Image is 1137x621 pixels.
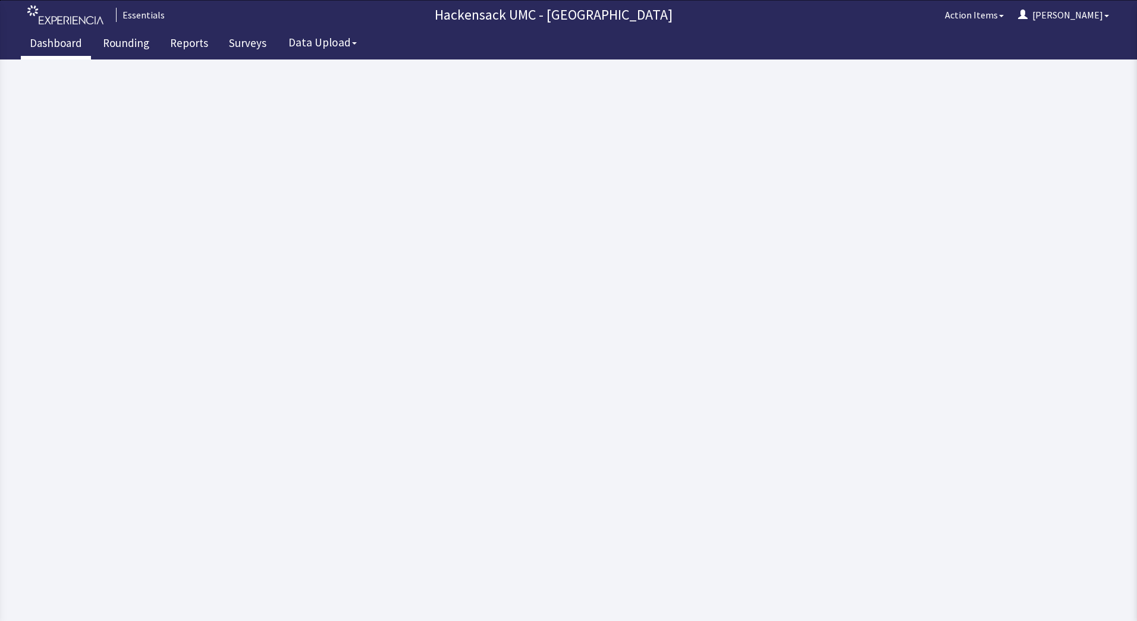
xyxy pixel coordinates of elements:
[281,32,364,54] button: Data Upload
[220,30,275,59] a: Surveys
[21,30,91,59] a: Dashboard
[938,3,1011,27] button: Action Items
[169,5,938,24] p: Hackensack UMC - [GEOGRAPHIC_DATA]
[116,8,165,22] div: Essentials
[1011,3,1116,27] button: [PERSON_NAME]
[94,30,158,59] a: Rounding
[27,5,103,25] img: experiencia_logo.png
[161,30,217,59] a: Reports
